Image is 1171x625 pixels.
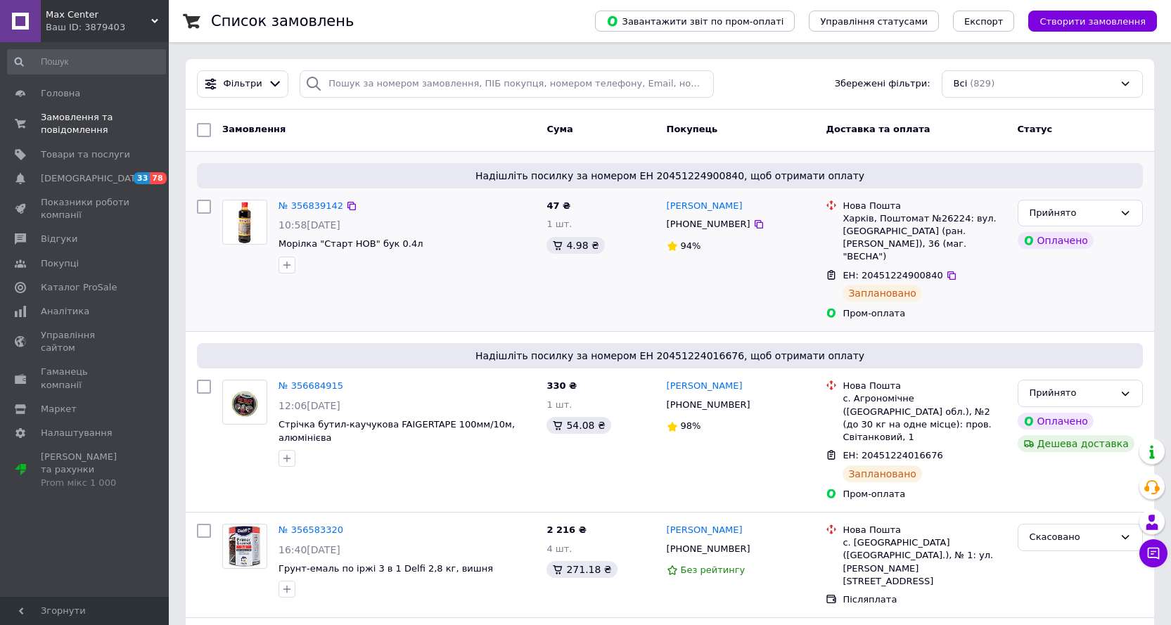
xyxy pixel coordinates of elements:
a: № 356839142 [279,200,343,211]
div: Нова Пошта [843,524,1006,536]
a: № 356684915 [279,380,343,391]
a: Фото товару [222,524,267,569]
span: Каталог ProSale [41,281,117,294]
span: 33 [134,172,150,184]
div: 271.18 ₴ [546,561,617,578]
span: Завантажити звіт по пром-оплаті [606,15,783,27]
span: 4 шт. [546,543,572,554]
div: [PHONE_NUMBER] [664,215,753,233]
a: [PERSON_NAME] [667,380,743,393]
span: [DEMOGRAPHIC_DATA] [41,172,145,185]
div: Пром-оплата [843,488,1006,501]
h1: Список замовлень [211,13,354,30]
div: Прийнято [1030,386,1114,401]
div: Пром-оплата [843,307,1006,320]
span: Маркет [41,403,77,415]
div: с. Агрономічне ([GEOGRAPHIC_DATA] обл.), №2 (до 30 кг на одне місце): пров. Світанковий, 1 [843,392,1006,444]
span: Збережені фільтри: [835,77,930,91]
span: Замовлення та повідомлення [41,111,130,136]
span: Доставка та оплата [826,124,930,134]
span: 78 [150,172,166,184]
input: Пошук [7,49,166,75]
span: 98% [681,420,701,431]
span: 94% [681,240,701,251]
div: Заплановано [843,285,922,302]
a: Стрічка бутил-каучукова FAIGERTAPE 100мм/10м, алюмінієва [279,419,515,443]
div: [PHONE_NUMBER] [664,396,753,414]
div: [PHONE_NUMBER] [664,540,753,558]
span: Надішліть посилку за номером ЕН 20451224016676, щоб отримати оплату [203,349,1137,363]
a: Морілка "Старт НОВ" бук 0.4л [279,238,423,249]
div: Нова Пошта [843,200,1006,212]
span: Експорт [964,16,1004,27]
div: Нова Пошта [843,380,1006,392]
span: Покупці [41,257,79,270]
span: Управління статусами [820,16,928,27]
span: 330 ₴ [546,380,577,391]
span: Всі [954,77,968,91]
button: Завантажити звіт по пром-оплаті [595,11,795,32]
div: Оплачено [1018,232,1094,249]
a: [PERSON_NAME] [667,524,743,537]
span: 47 ₴ [546,200,570,211]
span: Управління сайтом [41,329,130,354]
span: Налаштування [41,427,113,439]
span: Аналітика [41,305,89,318]
img: Фото товару [224,524,265,568]
span: Показники роботи компанії [41,196,130,221]
a: [PERSON_NAME] [667,200,743,213]
a: Фото товару [222,380,267,425]
a: Грунт-емаль по іржі 3 в 1 Delfi 2,8 кг, вишня [279,563,493,574]
span: Створити замовлення [1039,16,1146,27]
span: Головна [41,87,80,100]
div: 54.08 ₴ [546,417,610,434]
span: [PERSON_NAME] та рахунки [41,451,130,489]
span: Cума [546,124,572,134]
span: Надішліть посилку за номером ЕН 20451224900840, щоб отримати оплату [203,169,1137,183]
div: Оплачено [1018,413,1094,430]
button: Створити замовлення [1028,11,1157,32]
span: ЕН: 20451224016676 [843,450,942,460]
div: Харків, Поштомат №26224: вул. [GEOGRAPHIC_DATA] (ран. [PERSON_NAME]), 36 (маг. "ВЕСНА") [843,212,1006,264]
input: Пошук за номером замовлення, ПІБ покупця, номером телефону, Email, номером накладної [300,70,714,98]
button: Експорт [953,11,1015,32]
span: 10:58[DATE] [279,219,340,231]
a: Фото товару [222,200,267,245]
span: (829) [970,78,994,89]
span: 1 шт. [546,399,572,410]
span: 16:40[DATE] [279,544,340,555]
a: Створити замовлення [1014,15,1157,26]
a: № 356583320 [279,524,343,535]
button: Управління статусами [809,11,939,32]
button: Чат з покупцем [1139,539,1167,567]
span: Відгуки [41,233,77,245]
span: Товари та послуги [41,148,130,161]
div: Прийнято [1030,206,1114,221]
div: Заплановано [843,465,922,482]
span: 2 216 ₴ [546,524,586,535]
div: с. [GEOGRAPHIC_DATA] ([GEOGRAPHIC_DATA].), № 1: ул. [PERSON_NAME][STREET_ADDRESS] [843,536,1006,588]
span: Фільтри [224,77,262,91]
span: ЕН: 20451224900840 [843,270,942,281]
div: 4.98 ₴ [546,237,604,254]
div: Ваш ID: 3879403 [46,21,169,34]
img: Фото товару [223,200,267,244]
div: Післяплата [843,593,1006,606]
div: Дешева доставка [1018,435,1134,452]
span: Покупець [667,124,718,134]
div: Скасовано [1030,530,1114,545]
span: Max Center [46,8,151,21]
span: Гаманець компанії [41,366,130,391]
span: 12:06[DATE] [279,400,340,411]
span: 1 шт. [546,219,572,229]
img: Фото товару [229,380,262,424]
div: Prom мікс 1 000 [41,477,130,489]
span: Статус [1018,124,1053,134]
span: Без рейтингу [681,565,746,575]
span: Замовлення [222,124,286,134]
